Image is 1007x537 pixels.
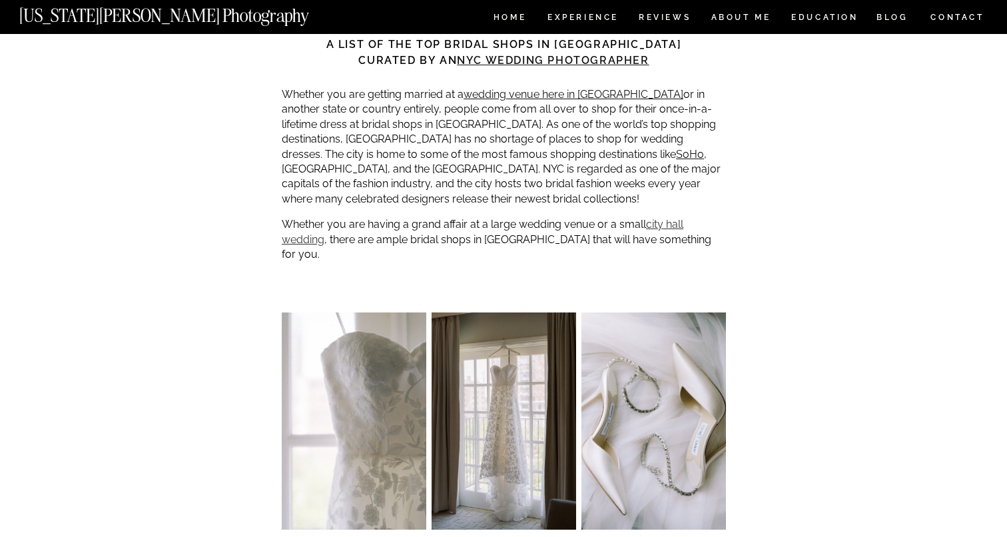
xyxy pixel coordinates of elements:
a: HOME [491,13,529,25]
a: city hall wedding [282,218,683,245]
a: [US_STATE][PERSON_NAME] Photography [19,7,354,18]
a: EDUCATION [790,13,860,25]
a: CONTACT [930,10,985,25]
a: Experience [547,13,617,25]
p: Whether you are getting married at a or in another state or country entirely, people come from al... [282,87,726,207]
a: REVIEWS [639,13,689,25]
strong: curated by an [358,54,649,67]
a: wedding venue here in [GEOGRAPHIC_DATA] [464,88,683,101]
a: BLOG [876,13,908,25]
a: NYC wedding photographer [457,54,649,67]
a: SoHo [676,148,704,161]
strong: A list of the top bridal shops in [GEOGRAPHIC_DATA] [326,38,682,51]
a: ADVICE [487,6,520,15]
a: ABOUT ME [711,13,771,25]
p: Whether you are having a grand affair at a large wedding venue or a small , there are ample brida... [282,217,726,262]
